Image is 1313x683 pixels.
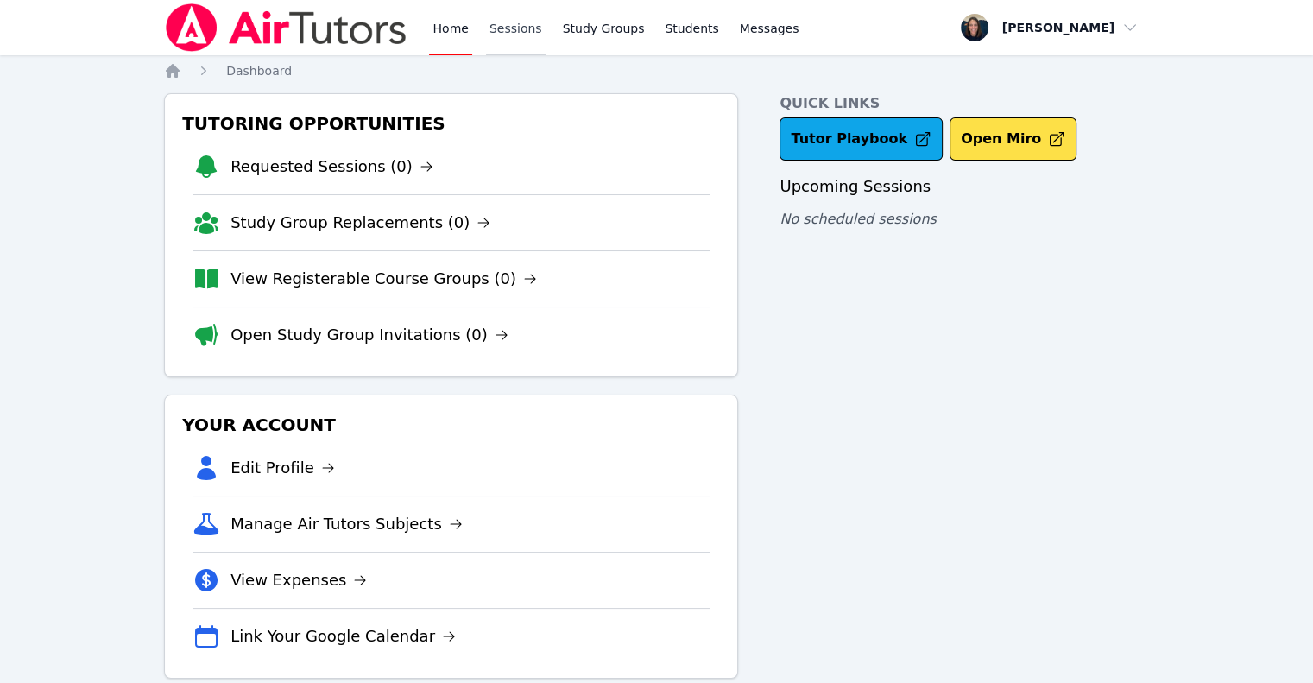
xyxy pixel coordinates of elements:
a: Tutor Playbook [780,117,943,161]
h4: Quick Links [780,93,1149,114]
a: Link Your Google Calendar [230,624,456,648]
h3: Upcoming Sessions [780,174,1149,199]
button: Open Miro [950,117,1076,161]
a: View Registerable Course Groups (0) [230,267,537,291]
h3: Your Account [179,409,723,440]
a: Manage Air Tutors Subjects [230,512,463,536]
nav: Breadcrumb [164,62,1149,79]
span: Messages [740,20,799,37]
a: View Expenses [230,568,367,592]
span: Dashboard [226,64,292,78]
a: Requested Sessions (0) [230,155,433,179]
h3: Tutoring Opportunities [179,108,723,139]
a: Study Group Replacements (0) [230,211,490,235]
span: No scheduled sessions [780,211,936,227]
a: Edit Profile [230,456,335,480]
a: Open Study Group Invitations (0) [230,323,508,347]
a: Dashboard [226,62,292,79]
img: Air Tutors [164,3,408,52]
